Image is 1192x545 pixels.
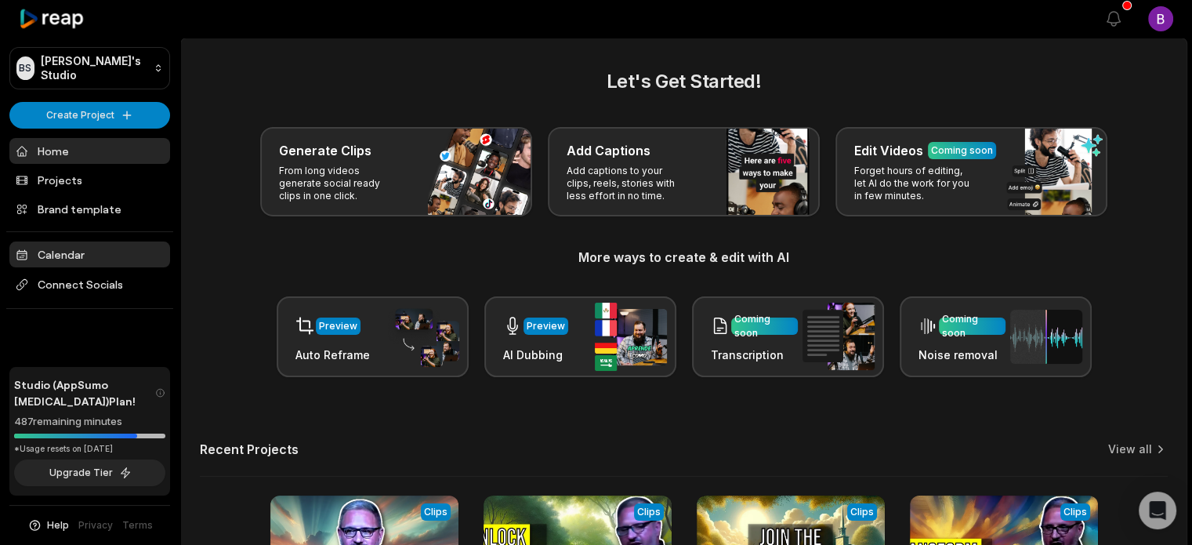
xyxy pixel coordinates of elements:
[9,167,170,193] a: Projects
[14,414,165,430] div: 487 remaining minutes
[200,248,1168,267] h3: More ways to create & edit with AI
[279,165,400,202] p: From long videos generate social ready clips in one click.
[567,165,688,202] p: Add captions to your clips, reels, stories with less effort in no time.
[200,67,1168,96] h2: Let's Get Started!
[14,460,165,486] button: Upgrade Tier
[9,138,170,164] a: Home
[27,518,69,532] button: Help
[503,347,568,363] h3: AI Dubbing
[1010,310,1082,364] img: noise_removal.png
[1108,441,1152,457] a: View all
[279,141,371,160] h3: Generate Clips
[387,307,459,368] img: auto_reframe.png
[595,303,667,371] img: ai_dubbing.png
[854,165,976,202] p: Forget hours of editing, let AI do the work for you in few minutes.
[931,144,993,158] div: Coming soon
[319,319,357,333] div: Preview
[16,56,34,80] div: BS
[854,141,923,160] h3: Edit Videos
[9,196,170,222] a: Brand template
[942,312,1002,340] div: Coming soon
[567,141,650,160] h3: Add Captions
[9,102,170,129] button: Create Project
[47,518,69,532] span: Help
[734,312,795,340] div: Coming soon
[9,271,170,299] span: Connect Socials
[9,242,170,267] a: Calendar
[527,319,565,333] div: Preview
[711,347,798,363] h3: Transcription
[14,376,155,409] span: Studio (AppSumo [MEDICAL_DATA]) Plan!
[918,347,1005,363] h3: Noise removal
[200,441,299,457] h2: Recent Projects
[1139,492,1176,529] div: Open Intercom Messenger
[295,347,370,363] h3: Auto Reframe
[14,443,165,455] div: *Usage resets on [DATE]
[122,518,153,532] a: Terms
[78,518,113,532] a: Privacy
[803,303,875,370] img: transcription.png
[41,54,147,82] p: [PERSON_NAME]'s Studio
